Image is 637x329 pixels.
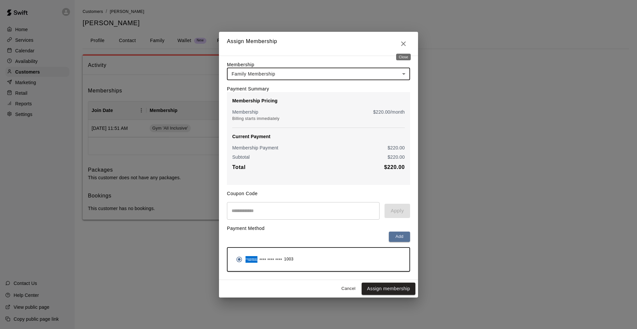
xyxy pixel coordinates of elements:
[232,97,405,104] p: Membership Pricing
[227,68,410,80] div: Family Membership
[219,32,418,56] h2: Assign Membership
[232,144,278,151] p: Membership Payment
[227,62,254,67] label: Membership
[362,283,415,295] button: Assign membership
[232,133,405,140] p: Current Payment
[338,284,359,294] button: Cancel
[373,109,405,115] p: $ 220.00 /month
[227,226,265,231] label: Payment Method
[232,116,279,121] span: Billing starts immediately
[388,144,405,151] p: $ 220.00
[246,256,257,263] img: Credit card brand logo
[388,154,405,160] p: $ 220.00
[284,256,293,263] span: 1003
[396,54,411,60] div: Close
[232,154,250,160] p: Subtotal
[227,86,269,91] label: Payment Summary
[227,191,258,196] label: Coupon Code
[232,109,258,115] p: Membership
[389,232,410,242] button: Add
[232,164,246,170] b: Total
[384,164,405,170] b: $ 220.00
[397,37,410,50] button: Close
